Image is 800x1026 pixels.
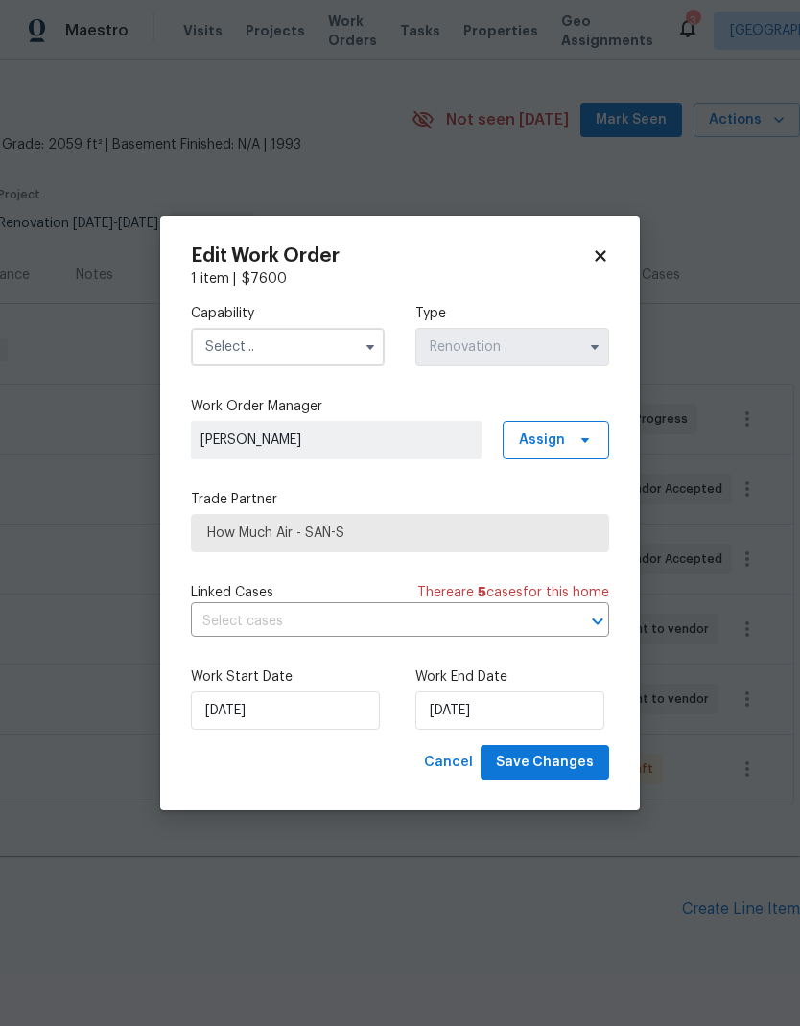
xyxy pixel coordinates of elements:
label: Work Start Date [191,667,385,687]
span: How Much Air - SAN-S [207,524,593,543]
input: Select... [191,328,385,366]
button: Save Changes [481,745,609,781]
input: M/D/YYYY [191,691,380,730]
label: Trade Partner [191,490,609,509]
span: Assign [519,431,565,450]
label: Work End Date [415,667,609,687]
label: Type [415,304,609,323]
h2: Edit Work Order [191,246,592,266]
span: There are case s for this home [417,583,609,602]
span: 5 [478,586,486,599]
div: 1 item | [191,269,609,289]
input: M/D/YYYY [415,691,604,730]
span: Linked Cases [191,583,273,602]
label: Capability [191,304,385,323]
span: $ 7600 [242,272,287,286]
span: [PERSON_NAME] [200,431,472,450]
label: Work Order Manager [191,397,609,416]
button: Open [584,608,611,635]
span: Cancel [424,751,473,775]
input: Select cases [191,607,555,637]
span: Save Changes [496,751,594,775]
button: Cancel [416,745,481,781]
button: Show options [359,336,382,359]
button: Show options [583,336,606,359]
input: Select... [415,328,609,366]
